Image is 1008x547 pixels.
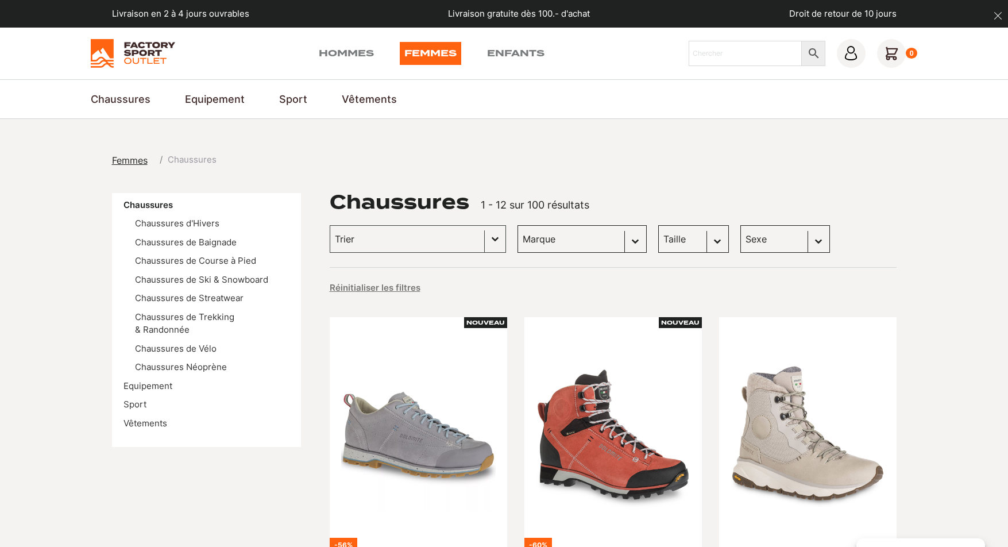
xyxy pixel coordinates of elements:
[112,153,155,167] a: Femmes
[906,48,918,59] div: 0
[689,41,802,66] input: Chercher
[135,292,244,303] a: Chaussures de Streatwear
[481,199,589,211] span: 1 - 12 sur 100 résultats
[448,7,590,21] p: Livraison gratuite dès 100.- d'achat
[135,218,219,229] a: Chaussures d'Hivers
[123,199,173,210] a: Chaussures
[485,226,505,252] button: Basculer la liste
[123,418,167,429] a: Vêtements
[112,153,217,167] nav: breadcrumbs
[135,311,234,336] a: Chaussures de Trekking & Randonnée
[91,91,150,107] a: Chaussures
[330,193,469,211] h1: Chaussures
[487,42,544,65] a: Enfants
[112,7,249,21] p: Livraison en 2 à 4 jours ouvrables
[135,361,227,372] a: Chaussures Néoprène
[400,42,461,65] a: Femmes
[135,274,268,285] a: Chaussures de Ski & Snowboard
[330,282,420,294] button: Réinitialiser les filtres
[123,380,172,391] a: Equipement
[988,6,1008,26] button: dismiss
[279,91,307,107] a: Sport
[168,153,217,167] span: Chaussures
[91,39,175,68] img: Factory Sport Outlet
[335,232,480,246] input: Trier
[185,91,245,107] a: Equipement
[319,42,374,65] a: Hommes
[789,7,897,21] p: Droit de retour de 10 jours
[123,399,146,410] a: Sport
[342,91,397,107] a: Vêtements
[135,237,237,248] a: Chaussures de Baignade
[112,155,148,166] span: Femmes
[135,255,256,266] a: Chaussures de Course à Pied
[135,343,217,354] a: Chaussures de Vélo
